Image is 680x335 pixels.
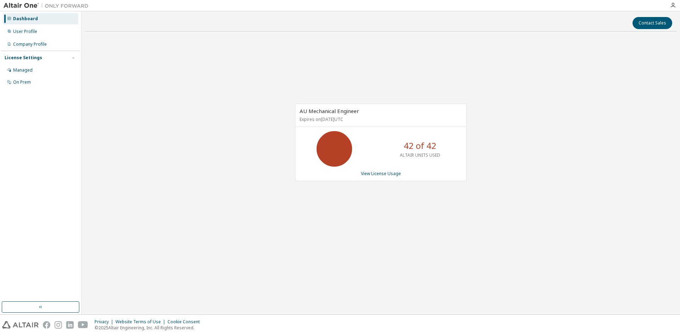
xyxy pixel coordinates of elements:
[78,321,88,329] img: youtube.svg
[43,321,50,329] img: facebook.svg
[13,16,38,22] div: Dashboard
[13,67,33,73] div: Managed
[5,55,42,61] div: License Settings
[361,171,401,177] a: View License Usage
[115,319,168,325] div: Website Terms of Use
[300,116,460,122] p: Expires on [DATE] UTC
[633,17,672,29] button: Contact Sales
[95,319,115,325] div: Privacy
[2,321,39,329] img: altair_logo.svg
[400,152,440,158] p: ALTAIR UNITS USED
[95,325,204,331] p: © 2025 Altair Engineering, Inc. All Rights Reserved.
[13,79,31,85] div: On Prem
[404,140,436,152] p: 42 of 42
[13,29,37,34] div: User Profile
[300,107,359,115] span: AU Mechanical Engineer
[55,321,62,329] img: instagram.svg
[168,319,204,325] div: Cookie Consent
[66,321,74,329] img: linkedin.svg
[13,41,47,47] div: Company Profile
[4,2,92,9] img: Altair One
